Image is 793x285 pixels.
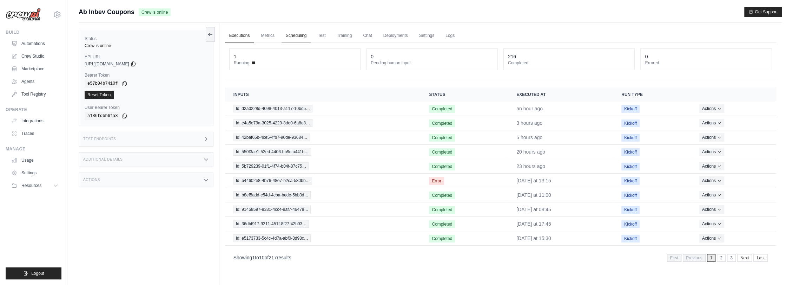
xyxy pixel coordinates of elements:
[508,53,516,60] div: 216
[8,180,61,191] button: Resources
[259,255,265,260] span: 10
[727,254,736,262] a: 3
[645,53,648,60] div: 0
[83,137,116,141] h3: Test Endpoints
[744,7,782,17] button: Get Support
[621,235,640,242] span: Kickoff
[667,254,768,262] nav: Pagination
[234,60,250,66] span: Running
[257,28,279,43] a: Metrics
[516,178,551,183] time: August 20, 2025 at 13:15 GMT-3
[429,192,455,199] span: Completed
[429,206,455,214] span: Completed
[621,192,640,199] span: Kickoff
[699,205,724,214] button: Actions for execution
[699,220,724,228] button: Actions for execution
[429,163,455,170] span: Completed
[421,88,508,102] th: Status
[233,254,291,261] p: Showing to of results
[645,60,767,66] dt: Errored
[8,155,61,166] a: Usage
[359,28,376,43] a: Chat
[233,134,310,141] span: Id: 42baf65b-4ce5-4fb7-90de-93684…
[441,28,459,43] a: Logs
[85,54,207,60] label: API URL
[83,178,100,182] h3: Actions
[429,148,455,156] span: Completed
[6,8,41,21] img: Logo
[233,177,412,184] a: View execution details for Id
[233,105,412,112] a: View execution details for Id
[699,176,724,185] button: Actions for execution
[233,220,309,228] span: Id: 36dbf917-9211-451f-8f27-42b03…
[516,106,543,111] time: August 21, 2025 at 13:15 GMT-3
[83,157,123,162] h3: Additional Details
[516,192,551,198] time: August 20, 2025 at 11:00 GMT-3
[8,76,61,87] a: Agents
[6,107,61,112] div: Operate
[233,119,313,127] span: Id: e4a5e79a-3025-4229-8de0-6a8e8…
[313,28,330,43] a: Test
[683,254,706,262] span: Previous
[6,267,61,279] button: Logout
[379,28,412,43] a: Deployments
[429,235,455,242] span: Completed
[233,234,412,242] a: View execution details for Id
[252,255,255,260] span: 1
[415,28,438,43] a: Settings
[225,248,776,266] nav: Pagination
[371,53,374,60] div: 0
[8,51,61,62] a: Crew Studio
[85,36,207,41] label: Status
[699,119,724,127] button: Actions for execution
[8,63,61,75] a: Marketplace
[613,88,691,102] th: Run Type
[516,120,542,126] time: August 21, 2025 at 11:00 GMT-3
[282,28,311,43] a: Scheduling
[225,88,776,266] section: Crew executions table
[85,112,120,120] code: a186fdbb6fa3
[8,38,61,49] a: Automations
[233,148,412,156] a: View execution details for Id
[233,119,412,127] a: View execution details for Id
[233,191,311,199] span: Id: b8ef5add-c54d-4cba-bede-5bb3d…
[429,177,444,185] span: Error
[621,220,640,228] span: Kickoff
[516,221,551,227] time: August 19, 2025 at 17:45 GMT-3
[8,89,61,100] a: Tool Registry
[85,61,129,67] span: [URL][DOMAIN_NAME]
[85,43,207,48] div: Crew is online
[233,162,412,170] a: View execution details for Id
[233,162,309,170] span: Id: 5b729239-01f1-4f74-b04f-87c75…
[233,206,412,213] a: View execution details for Id
[429,220,455,228] span: Completed
[6,146,61,152] div: Manage
[508,88,613,102] th: Executed at
[699,162,724,170] button: Actions for execution
[429,105,455,113] span: Completed
[6,30,61,35] div: Build
[8,115,61,127] a: Integrations
[31,271,44,276] span: Logout
[737,254,752,262] a: Next
[621,119,640,127] span: Kickoff
[699,133,724,142] button: Actions for execution
[516,207,551,212] time: August 20, 2025 at 08:45 GMT-3
[707,254,716,262] span: 1
[667,254,681,262] span: First
[699,148,724,156] button: Actions for execution
[139,8,171,16] span: Crew is online
[516,235,551,241] time: August 19, 2025 at 15:30 GMT-3
[269,255,277,260] span: 217
[332,28,356,43] a: Training
[621,206,640,214] span: Kickoff
[85,79,120,88] code: e57b04b7410f
[621,177,640,185] span: Kickoff
[508,60,630,66] dt: Completed
[225,28,254,43] a: Executions
[233,191,412,199] a: View execution details for Id
[621,134,640,142] span: Kickoff
[233,105,313,112] span: Id: d2a0228d-4098-4013-a117-10bd5…
[234,53,237,60] div: 1
[699,234,724,242] button: Actions for execution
